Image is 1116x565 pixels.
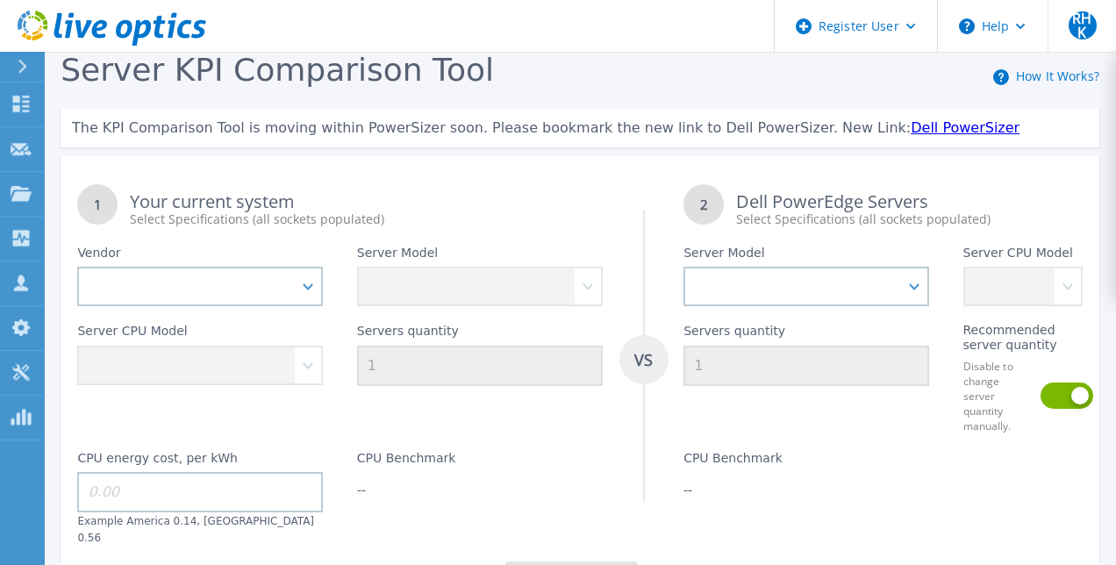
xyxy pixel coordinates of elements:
[963,246,1073,267] label: Server CPU Model
[911,119,1019,136] a: Dell PowerSizer
[736,211,1083,228] div: Select Specifications (all sockets populated)
[77,515,314,543] label: Example America 0.14, [GEOGRAPHIC_DATA] 0.56
[77,451,238,472] label: CPU energy cost, per kWh
[77,324,187,345] label: Server CPU Model
[72,119,911,136] span: The KPI Comparison Tool is moving within PowerSizer soon. Please bookmark the new link to Dell Po...
[130,193,602,228] div: Your current system
[61,52,494,88] span: Server KPI Comparison Tool
[357,324,459,345] label: Servers quantity
[1016,68,1099,84] a: How It Works?
[357,451,456,472] label: CPU Benchmark
[77,246,120,267] label: Vendor
[700,196,708,213] tspan: 2
[77,472,323,512] input: 0.00
[357,246,438,267] label: Server Model
[1069,11,1097,39] span: RHK
[94,196,102,213] tspan: 1
[130,211,602,228] div: Select Specifications (all sockets populated)
[357,481,603,498] div: --
[683,246,764,267] label: Server Model
[963,359,1031,433] label: Disable to change server quantity manually.
[736,193,1083,228] div: Dell PowerEdge Servers
[683,481,929,498] div: --
[683,324,785,345] label: Servers quantity
[683,451,783,472] label: CPU Benchmark
[963,323,1074,358] label: Recommended server quantity
[633,349,653,370] tspan: VS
